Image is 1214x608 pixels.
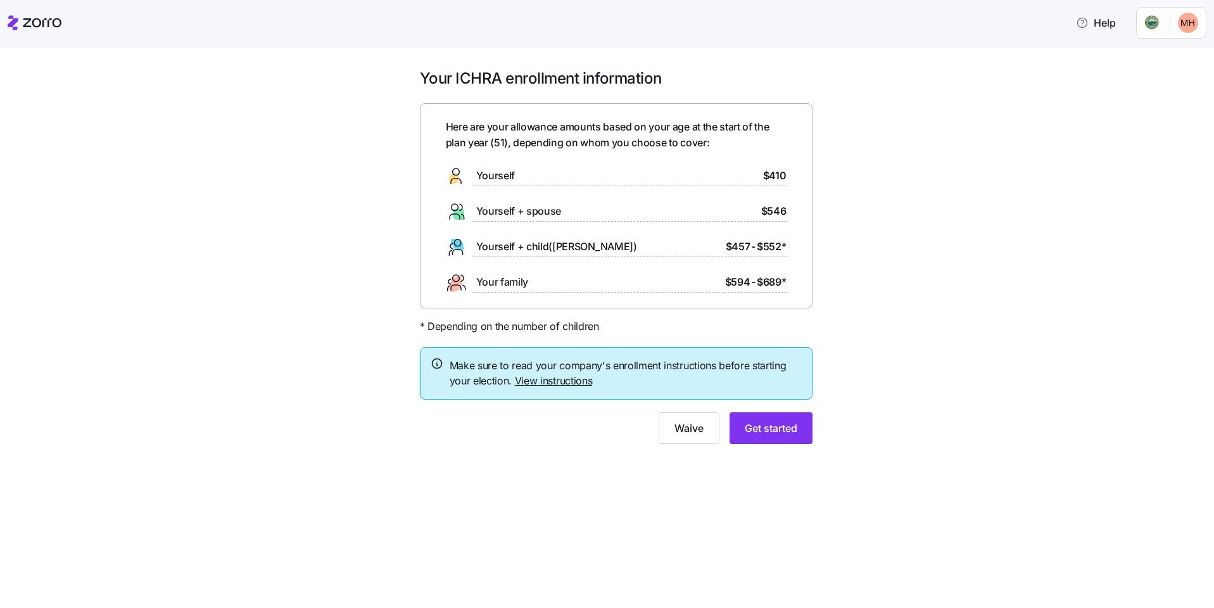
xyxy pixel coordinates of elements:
[1144,15,1160,30] img: Employer logo
[763,168,787,184] span: $410
[726,239,750,255] span: $457
[450,358,802,389] span: Make sure to read your company's enrollment instructions before starting your election.
[515,374,593,387] a: View instructions
[745,421,797,436] span: Get started
[761,203,787,219] span: $546
[1076,15,1116,30] span: Help
[730,412,812,444] button: Get started
[476,274,528,290] span: Your family
[420,319,599,334] span: * Depending on the number of children
[659,412,719,444] button: Waive
[1066,10,1126,35] button: Help
[751,239,756,255] span: -
[757,239,786,255] span: $552
[476,239,637,255] span: Yourself + child([PERSON_NAME])
[420,68,812,88] h1: Your ICHRA enrollment information
[1178,13,1198,33] img: eb20002412f53a37ea63c43f96b16cab
[725,274,750,290] span: $594
[757,274,786,290] span: $689
[476,168,515,184] span: Yourself
[751,274,756,290] span: -
[476,203,562,219] span: Yourself + spouse
[674,421,704,436] span: Waive
[446,119,787,151] span: Here are your allowance amounts based on your age at the start of the plan year ( 51 ), depending...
